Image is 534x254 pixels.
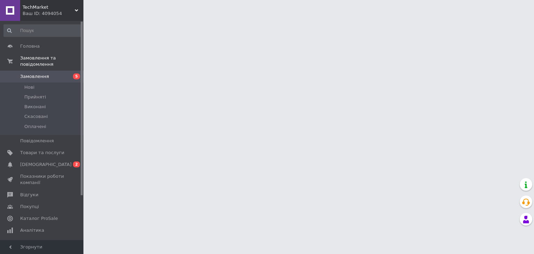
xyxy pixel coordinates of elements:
span: Виконані [24,104,46,110]
span: TechMarket [23,4,75,10]
span: Відгуки [20,192,38,198]
span: Показники роботи компанії [20,173,64,186]
span: Товари та послуги [20,150,64,156]
span: Прийняті [24,94,46,100]
span: Каталог ProSale [20,215,58,222]
span: Повідомлення [20,138,54,144]
span: Покупці [20,204,39,210]
span: 5 [73,73,80,79]
span: Управління сайтом [20,239,64,252]
input: Пошук [3,24,82,37]
div: Ваш ID: 4094054 [23,10,83,17]
span: Замовлення та повідомлення [20,55,83,68]
span: Замовлення [20,73,49,80]
span: Скасовані [24,113,48,120]
span: Оплачені [24,124,46,130]
span: [DEMOGRAPHIC_DATA] [20,161,72,168]
span: 2 [73,161,80,167]
span: Нові [24,84,34,90]
span: Аналітика [20,227,44,233]
span: Головна [20,43,40,49]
